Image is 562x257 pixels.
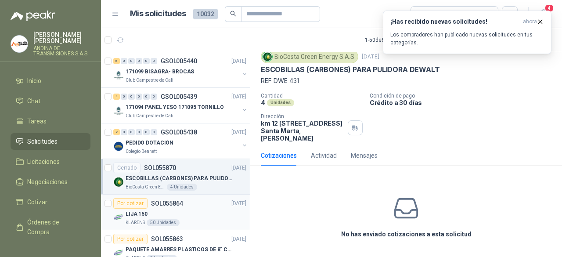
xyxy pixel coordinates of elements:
span: ahora [523,18,537,25]
div: 0 [136,58,142,64]
div: 0 [151,129,157,135]
p: Crédito a 30 días [370,99,558,106]
div: 0 [136,94,142,100]
a: Solicitudes [11,133,90,150]
div: Actividad [311,151,337,160]
p: ESCOBILLAS (CARBONES) PARA PULIDORA DEWALT [126,174,235,183]
p: PAQUETE AMARRES PLASTICOS DE 8" COLOR NEGRO [126,246,235,254]
h3: No has enviado cotizaciones a esta solicitud [341,229,472,239]
p: Dirección [261,113,344,119]
p: [DATE] [231,93,246,101]
p: ANDINA DE TRANSMISIONES S.A.S [33,46,90,56]
a: Inicio [11,72,90,89]
p: SOL055863 [151,236,183,242]
img: Company Logo [263,52,272,62]
span: Licitaciones [27,157,60,167]
div: 0 [151,58,157,64]
img: Company Logo [113,212,124,223]
div: 0 [128,94,135,100]
p: GSOL005438 [161,129,197,135]
div: 0 [121,58,127,64]
a: Órdenes de Compra [11,214,90,240]
div: 2 [113,129,120,135]
p: PEDIDO DOTACIÓN [126,139,173,147]
div: Todas [416,9,435,19]
div: BioCosta Green Energy S.A.S [261,50,358,63]
div: Cotizaciones [261,151,297,160]
p: 171094 PANEL YESO 171095 TORNILLO [126,103,224,112]
div: Por cotizar [113,234,148,244]
span: Cotizar [27,197,47,207]
p: SOL055870 [144,165,176,171]
span: 10032 [193,9,218,19]
div: 0 [121,94,127,100]
a: CerradoSOL055870[DATE] Company LogoESCOBILLAS (CARBONES) PARA PULIDORA DEWALTBioCosta Green Energ... [101,159,250,195]
p: ESCOBILLAS (CARBONES) PARA PULIDORA DEWALT [261,65,440,74]
span: Tareas [27,116,47,126]
p: Los compradores han publicado nuevas solicitudes en tus categorías. [390,31,544,47]
div: 0 [136,129,142,135]
div: 0 [143,94,150,100]
p: [PERSON_NAME] [PERSON_NAME] [33,32,90,44]
span: search [230,11,236,17]
img: Company Logo [113,105,124,116]
p: Colegio Bennett [126,148,157,155]
a: 6 0 0 0 0 0 GSOL005440[DATE] Company Logo171099 BISAGRA- BROCASClub Campestre de Cali [113,56,248,84]
div: 0 [121,129,127,135]
a: Cotizar [11,194,90,210]
div: 1 - 50 de 6498 [365,33,422,47]
span: Órdenes de Compra [27,217,82,237]
p: BioCosta Green Energy S.A.S [126,184,165,191]
h1: Mis solicitudes [130,7,186,20]
div: 50 Unidades [147,219,180,226]
span: Solicitudes [27,137,58,146]
p: [DATE] [231,128,246,137]
img: Company Logo [113,70,124,80]
div: Unidades [267,99,294,106]
button: ¡Has recibido nuevas solicitudes!ahora Los compradores han publicado nuevas solicitudes en tus ca... [383,11,551,54]
a: Tareas [11,113,90,130]
a: 2 0 0 0 0 0 GSOL005438[DATE] Company LogoPEDIDO DOTACIÓNColegio Bennett [113,127,248,155]
span: Inicio [27,76,41,86]
p: GSOL005440 [161,58,197,64]
div: 0 [128,58,135,64]
p: [DATE] [231,235,246,243]
p: [DATE] [231,164,246,172]
a: Negociaciones [11,174,90,190]
div: 0 [151,94,157,100]
p: GSOL005439 [161,94,197,100]
img: Company Logo [113,141,124,152]
button: 4 [536,6,551,22]
p: 4 [261,99,265,106]
span: Negociaciones [27,177,68,187]
p: km 12 [STREET_ADDRESS] Santa Marta , [PERSON_NAME] [261,119,344,142]
div: 4 [113,94,120,100]
p: [DATE] [231,57,246,65]
span: Chat [27,96,40,106]
p: SOL055864 [151,200,183,206]
p: LIJA 150 [126,210,148,218]
a: Licitaciones [11,153,90,170]
a: Chat [11,93,90,109]
div: 0 [143,58,150,64]
div: Cerrado [113,163,140,173]
p: REF DWE 431 [261,76,551,86]
p: Condición de pago [370,93,558,99]
div: 0 [143,129,150,135]
div: 0 [128,129,135,135]
img: Company Logo [11,36,28,52]
a: Por cotizarSOL055864[DATE] Company LogoLIJA 150KLARENS50 Unidades [101,195,250,230]
div: Por cotizar [113,198,148,209]
p: Club Campestre de Cali [126,112,173,119]
span: 4 [544,4,554,12]
img: Company Logo [113,177,124,187]
a: 4 0 0 0 0 0 GSOL005439[DATE] Company Logo171094 PANEL YESO 171095 TORNILLOClub Campestre de Cali [113,91,248,119]
p: 171099 BISAGRA- BROCAS [126,68,194,76]
img: Logo peakr [11,11,55,21]
p: Club Campestre de Cali [126,77,173,84]
h3: ¡Has recibido nuevas solicitudes! [390,18,519,25]
p: KLARENS [126,219,145,226]
p: Cantidad [261,93,363,99]
div: 4 Unidades [167,184,197,191]
p: [DATE] [362,53,379,61]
